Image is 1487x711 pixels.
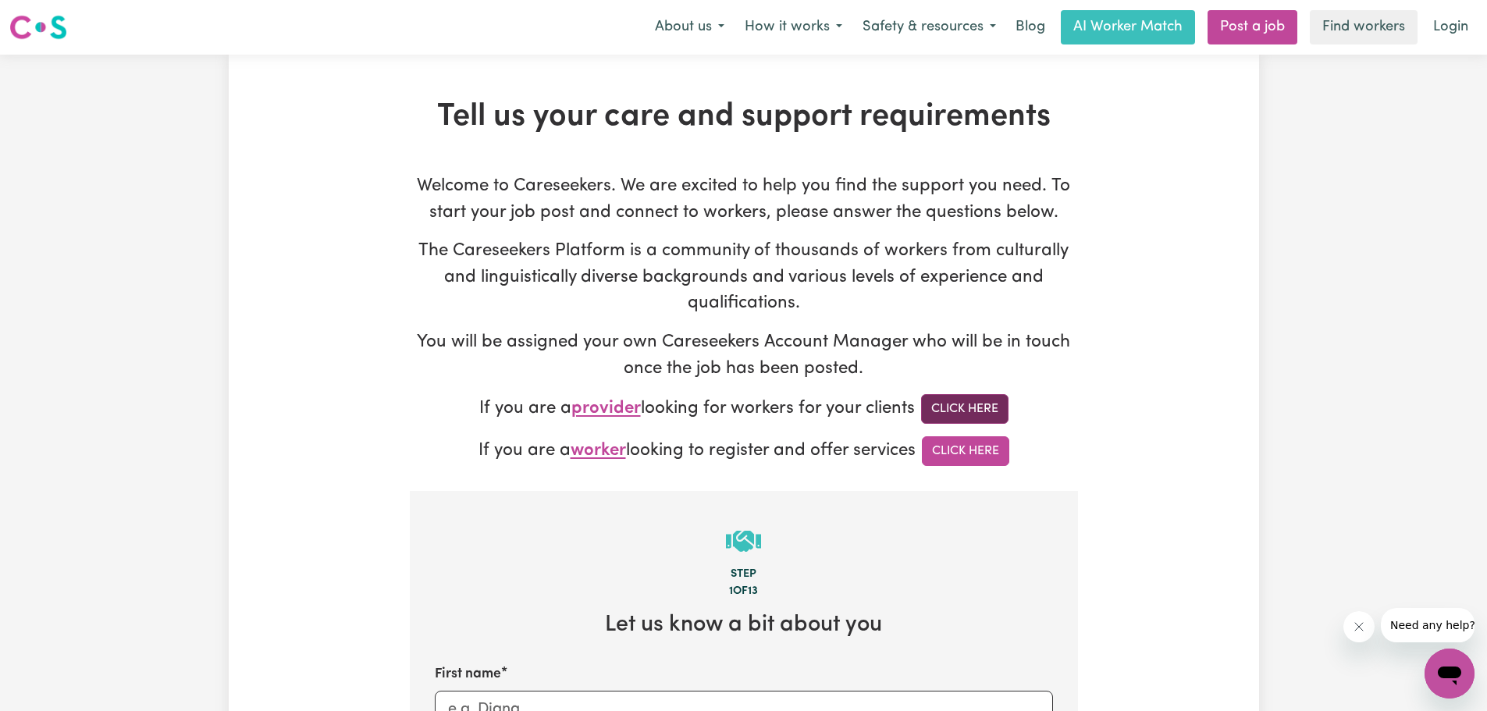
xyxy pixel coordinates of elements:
a: AI Worker Match [1061,10,1195,44]
a: Careseekers logo [9,9,67,45]
a: Login [1424,10,1478,44]
button: How it works [735,11,852,44]
p: You will be assigned your own Careseekers Account Manager who will be in touch once the job has b... [410,329,1078,382]
a: Find workers [1310,10,1418,44]
span: Need any help? [9,11,94,23]
a: Post a job [1208,10,1297,44]
button: About us [645,11,735,44]
a: Click Here [922,436,1009,466]
span: provider [571,400,641,418]
h1: Tell us your care and support requirements [410,98,1078,136]
iframe: Message from company [1381,608,1475,642]
h2: Let us know a bit about you [435,612,1053,639]
a: Blog [1006,10,1055,44]
label: First name [435,664,501,684]
a: Click Here [921,394,1009,424]
button: Safety & resources [852,11,1006,44]
div: Step [435,566,1053,583]
p: If you are a looking to register and offer services [410,436,1078,466]
iframe: Close message [1343,611,1375,642]
p: Welcome to Careseekers. We are excited to help you find the support you need. To start your job p... [410,173,1078,226]
img: Careseekers logo [9,13,67,41]
p: The Careseekers Platform is a community of thousands of workers from culturally and linguisticall... [410,238,1078,317]
p: If you are a looking for workers for your clients [410,394,1078,424]
div: 1 of 13 [435,583,1053,600]
span: worker [571,443,626,460]
iframe: Button to launch messaging window [1425,649,1475,699]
